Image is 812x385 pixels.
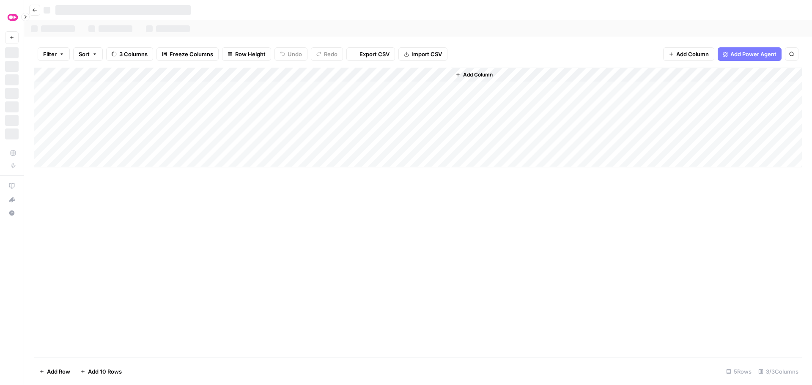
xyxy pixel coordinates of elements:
button: Export CSV [346,47,395,61]
span: Add Column [676,50,709,58]
button: Add Column [663,47,714,61]
span: Add 10 Rows [88,367,122,376]
button: 3 Columns [106,47,153,61]
span: 3 Columns [119,50,148,58]
button: Add Power Agent [718,47,782,61]
span: Add Power Agent [730,50,776,58]
button: Redo [311,47,343,61]
button: Freeze Columns [156,47,219,61]
button: Add Column [452,69,496,80]
button: Row Height [222,47,271,61]
span: Sort [79,50,90,58]
button: Sort [73,47,103,61]
button: Add Row [34,365,75,378]
img: Tavus Superiority Logo [5,10,20,25]
button: Workspace: Tavus Superiority [5,7,19,28]
span: Add Column [463,71,493,79]
span: Add Row [47,367,70,376]
span: Undo [288,50,302,58]
div: 3/3 Columns [755,365,802,378]
div: 5 Rows [723,365,755,378]
button: Filter [38,47,70,61]
div: What's new? [5,193,18,206]
span: Filter [43,50,57,58]
button: Add 10 Rows [75,365,127,378]
span: Import CSV [411,50,442,58]
span: Export CSV [359,50,390,58]
button: Import CSV [398,47,447,61]
button: Undo [274,47,307,61]
button: What's new? [5,193,19,206]
button: Help + Support [5,206,19,220]
span: Freeze Columns [170,50,213,58]
a: AirOps Academy [5,179,19,193]
span: Row Height [235,50,266,58]
span: Redo [324,50,337,58]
